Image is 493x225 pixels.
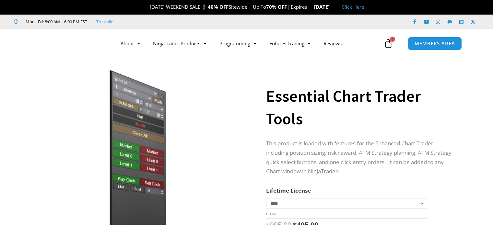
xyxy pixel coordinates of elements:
[374,34,403,53] a: 0
[415,41,455,46] span: MEMBERS AREA
[145,5,149,9] img: 🎉
[266,85,455,130] h1: Essential Chart Trader Tools
[390,37,395,42] span: 0
[314,4,335,10] strong: [DATE]
[342,4,364,10] a: Click Here
[143,4,314,10] span: [DATE] WEEKEND SALE 🏌️‍♂️ Sitewide + Up To | Expires
[147,36,213,51] a: NinjaTrader Products
[213,36,263,51] a: Programming
[408,37,462,50] a: MEMBERS AREA
[317,36,348,51] a: Reviews
[96,18,115,26] a: Trustpilot
[24,18,87,26] span: Mon - Fri: 8:00 AM – 6:00 PM EST
[114,36,382,51] nav: Menu
[263,36,317,51] a: Futures Trading
[266,187,311,194] label: Lifetime License
[24,32,94,55] img: LogoAI | Affordable Indicators – NinjaTrader
[266,212,276,216] a: Clear options
[114,36,147,51] a: About
[266,139,455,176] p: This product is loaded with features for the Enhanced Chart Trader, including position sizing, ri...
[266,4,287,10] strong: 70% OFF
[208,4,229,10] strong: 40% OFF
[308,5,312,9] img: ⌛
[330,5,335,9] img: 🏭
